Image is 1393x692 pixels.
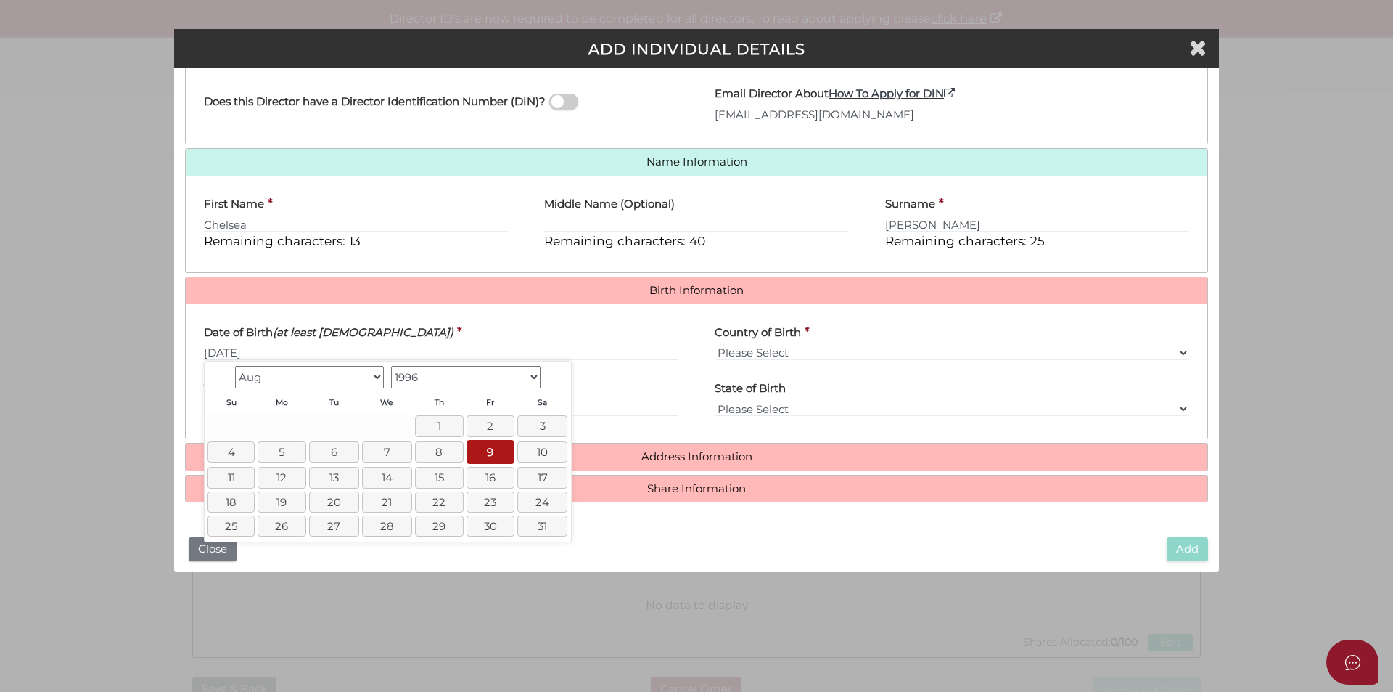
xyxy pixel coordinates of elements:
[258,467,306,488] a: 12
[207,492,254,513] a: 18
[197,483,1196,495] a: Share Information
[415,415,464,436] a: 1
[544,233,705,248] span: Remaining characters: 40
[226,398,237,407] span: Sunday
[415,492,464,513] a: 22
[885,233,1045,248] span: Remaining characters: 25
[362,516,412,537] a: 28
[276,398,288,407] span: Monday
[517,492,567,513] a: 24
[467,415,515,436] a: 2
[415,516,464,537] a: 29
[435,398,444,407] span: Thursday
[273,325,453,339] i: (at least [DEMOGRAPHIC_DATA])
[517,516,567,537] a: 31
[467,492,515,513] a: 23
[258,516,306,537] a: 26
[309,467,359,488] a: 13
[207,441,254,463] a: 4
[258,441,306,463] a: 5
[715,345,1189,361] select: v
[715,383,786,395] h4: State of Birth
[467,516,515,537] a: 30
[204,345,678,361] input: dd/mm/yyyy
[467,440,515,464] a: 9
[538,398,547,407] span: Saturday
[309,492,359,513] a: 20
[517,415,567,436] a: 3
[1326,640,1378,685] button: Open asap
[362,467,412,488] a: 14
[189,537,237,561] button: Close
[207,516,254,537] a: 25
[309,516,359,537] a: 27
[207,365,231,388] a: Prev
[715,327,801,339] h4: Country of Birth
[517,441,567,463] a: 10
[362,492,412,513] a: 21
[204,327,453,339] h4: Date of Birth
[415,441,464,463] a: 8
[309,441,359,463] a: 6
[1167,537,1208,561] button: Add
[329,398,339,407] span: Tuesday
[362,441,412,463] a: 7
[415,467,464,488] a: 15
[486,398,494,407] span: Friday
[544,365,567,388] a: Next
[517,467,567,488] a: 17
[197,451,1196,463] a: Address Information
[197,285,1196,297] a: Birth Information
[204,233,361,248] span: Remaining characters: 13
[207,467,254,488] a: 11
[258,492,306,513] a: 19
[467,467,515,488] a: 16
[380,398,393,407] span: Wednesday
